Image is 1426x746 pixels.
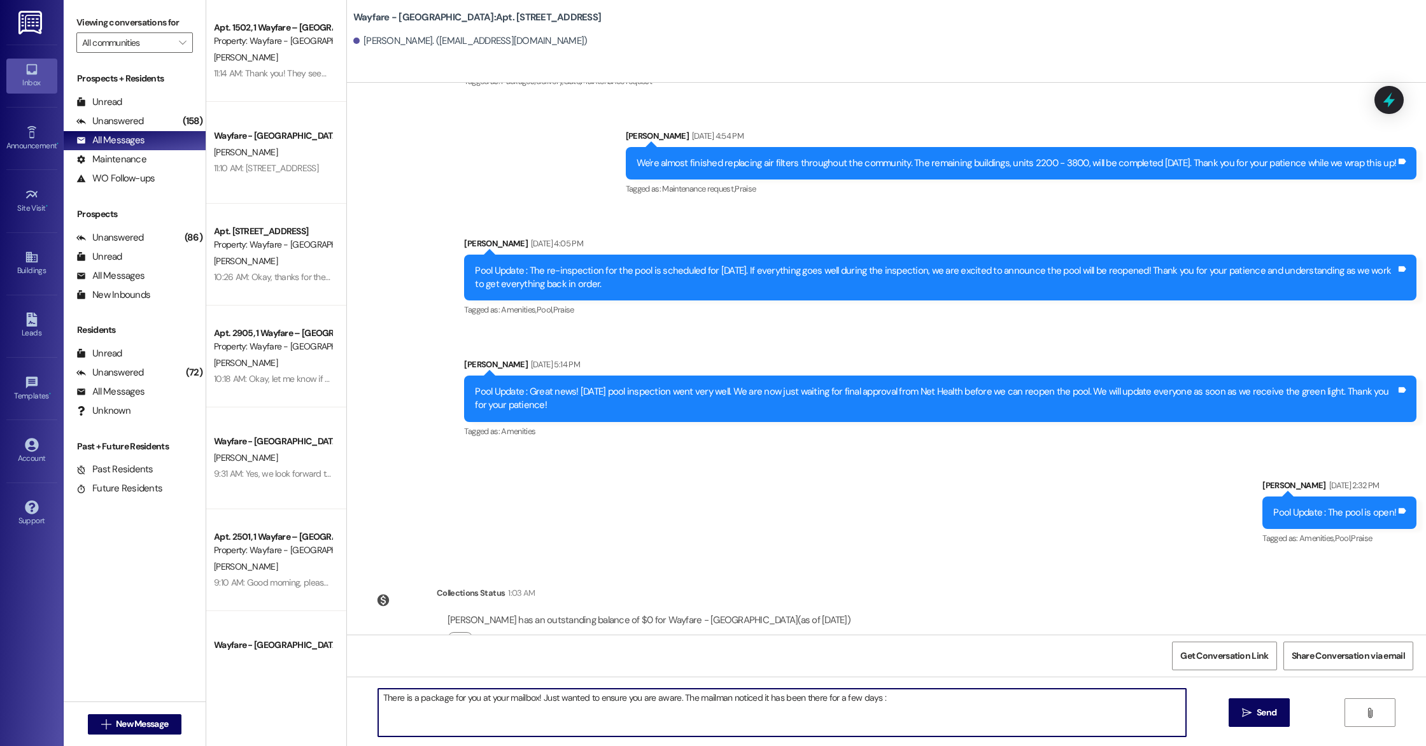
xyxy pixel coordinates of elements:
[1292,649,1405,663] span: Share Conversation via email
[1262,479,1416,496] div: [PERSON_NAME]
[214,225,332,238] div: Apt. [STREET_ADDRESS]
[1351,533,1372,544] span: Praise
[64,323,206,337] div: Residents
[76,463,153,476] div: Past Residents
[6,372,57,406] a: Templates •
[6,184,57,218] a: Site Visit •
[181,228,206,248] div: (86)
[214,656,256,667] span: N. Provided
[214,21,332,34] div: Apt. 1502, 1 Wayfare – [GEOGRAPHIC_DATA]
[475,264,1396,292] div: Pool Update : The re-inspection for the pool is scheduled for [DATE]. If everything goes well dur...
[214,162,318,174] div: 11:10 AM: [STREET_ADDRESS]
[214,255,278,267] span: [PERSON_NAME]
[214,373,442,384] div: 10:18 AM: Okay, let me know if you need us to come replace it!
[183,363,206,383] div: (72)
[76,153,146,166] div: Maintenance
[214,327,332,340] div: Apt. 2905, 1 Wayfare – [GEOGRAPHIC_DATA]
[475,385,1396,412] div: Pool Update : Great news! [DATE] pool inspection went very well. We are now just waiting for fina...
[64,72,206,85] div: Prospects + Residents
[76,482,162,495] div: Future Residents
[1365,708,1374,718] i: 
[76,366,144,379] div: Unanswered
[214,67,986,79] div: 11:14 AM: Thank you! They seem to be around my front door as well. But I think that's from the mo...
[626,179,1417,198] div: Tagged as:
[214,452,278,463] span: [PERSON_NAME]
[101,719,111,729] i: 
[1335,533,1352,544] span: Pool ,
[6,434,57,468] a: Account
[1229,698,1290,727] button: Send
[214,638,332,652] div: Wayfare - [GEOGRAPHIC_DATA]
[214,577,556,588] div: 9:10 AM: Good morning, please send notice and letter to [EMAIL_ADDRESS][DOMAIN_NAME]
[214,129,332,143] div: Wayfare - [GEOGRAPHIC_DATA]
[437,586,505,600] div: Collections Status
[88,714,182,735] button: New Message
[505,586,535,600] div: 1:03 AM
[76,115,144,128] div: Unanswered
[76,347,122,360] div: Unread
[116,717,168,731] span: New Message
[6,246,57,281] a: Buildings
[76,13,193,32] label: Viewing conversations for
[214,530,332,544] div: Apt. 2501, 1 Wayfare – [GEOGRAPHIC_DATA]
[1326,479,1380,492] div: [DATE] 2:32 PM
[1172,642,1276,670] button: Get Conversation Link
[76,385,145,398] div: All Messages
[64,208,206,221] div: Prospects
[464,358,1416,376] div: [PERSON_NAME]
[689,129,744,143] div: [DATE] 4:54 PM
[6,496,57,531] a: Support
[76,172,155,185] div: WO Follow-ups
[6,59,57,93] a: Inbox
[1262,529,1416,547] div: Tagged as:
[214,435,332,448] div: Wayfare - [GEOGRAPHIC_DATA]
[378,689,1186,736] textarea: There is a package for you at your mailbox! Just wanted to ensure you are aware. The mailman noti...
[1299,533,1335,544] span: Amenities ,
[76,231,144,244] div: Unanswered
[637,157,1397,170] div: We're almost finished replacing air filters throughout the community. The remaining buildings, un...
[214,544,332,557] div: Property: Wayfare - [GEOGRAPHIC_DATA]
[76,269,145,283] div: All Messages
[464,300,1416,319] div: Tagged as:
[214,271,400,283] div: 10:26 AM: Okay, thanks for the update. Best of luck
[76,95,122,109] div: Unread
[1273,506,1396,519] div: Pool Update : The pool is open!
[214,34,332,48] div: Property: Wayfare - [GEOGRAPHIC_DATA]
[18,11,45,34] img: ResiDesk Logo
[353,11,601,24] b: Wayfare - [GEOGRAPHIC_DATA]: Apt. [STREET_ADDRESS]
[179,38,186,48] i: 
[1242,708,1252,718] i: 
[626,129,1417,147] div: [PERSON_NAME]
[180,111,206,131] div: (158)
[478,632,553,645] label: Click to show details
[501,304,537,315] span: Amenities ,
[76,288,150,302] div: New Inbounds
[49,390,51,398] span: •
[76,404,131,418] div: Unknown
[353,34,588,48] div: [PERSON_NAME]. ([EMAIL_ADDRESS][DOMAIN_NAME])
[76,250,122,264] div: Unread
[448,614,851,627] div: [PERSON_NAME] has an outstanding balance of $0 for Wayfare - [GEOGRAPHIC_DATA] (as of [DATE])
[214,468,743,479] div: 9:31 AM: Yes, we look forward to having you in our office at 11am [DATE][DATE]! Please do not hes...
[82,32,173,53] input: All communities
[528,358,580,371] div: [DATE] 5:14 PM
[1283,642,1413,670] button: Share Conversation via email
[735,183,756,194] span: Praise
[501,426,535,437] span: Amenities
[214,146,278,158] span: [PERSON_NAME]
[464,422,1416,440] div: Tagged as:
[46,202,48,211] span: •
[537,304,553,315] span: Pool ,
[662,183,735,194] span: Maintenance request ,
[1257,706,1276,719] span: Send
[528,237,583,250] div: [DATE] 4:05 PM
[1180,649,1268,663] span: Get Conversation Link
[214,52,278,63] span: [PERSON_NAME]
[214,357,278,369] span: [PERSON_NAME]
[57,139,59,148] span: •
[76,134,145,147] div: All Messages
[214,340,332,353] div: Property: Wayfare - [GEOGRAPHIC_DATA]
[553,304,574,315] span: Praise
[464,237,1416,255] div: [PERSON_NAME]
[64,440,206,453] div: Past + Future Residents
